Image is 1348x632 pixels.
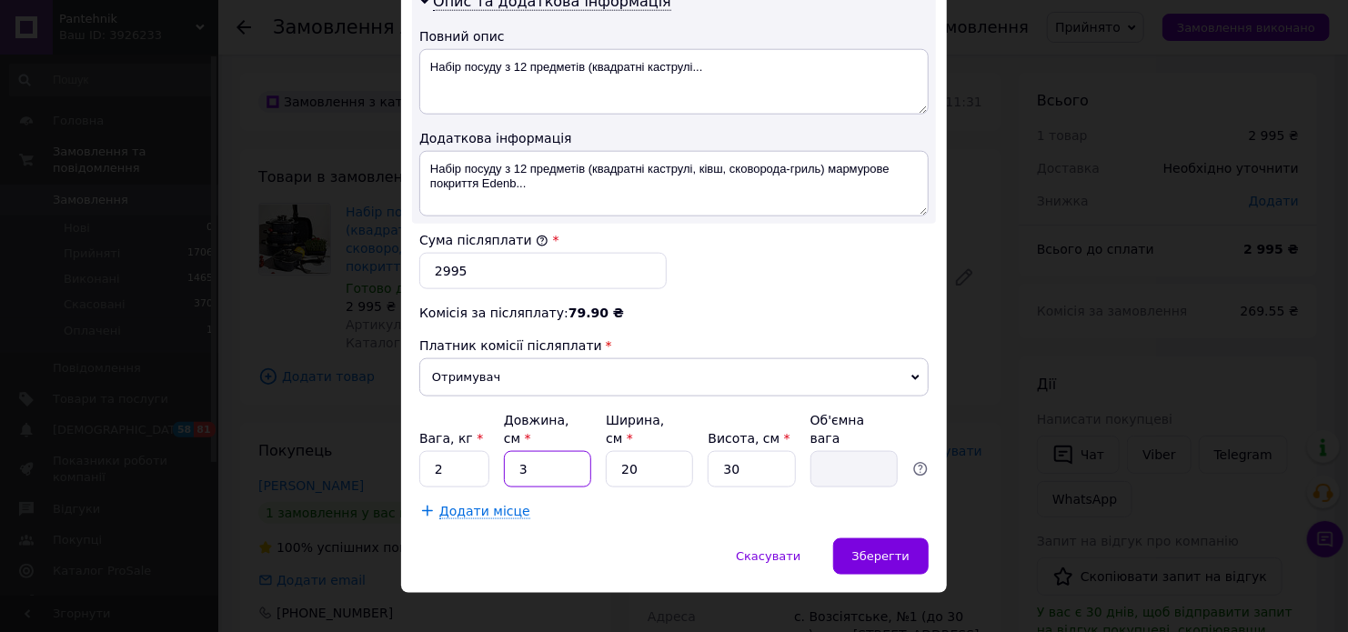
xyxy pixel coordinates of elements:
div: Повний опис [419,27,929,45]
label: Сума післяплати [419,233,548,247]
span: 79.90 ₴ [568,306,624,320]
span: Платник комісії післяплати [419,338,602,353]
div: Об'ємна вага [810,411,898,447]
div: Додаткова інформація [419,129,929,147]
span: Додати місце [439,504,530,519]
span: Отримувач [419,358,929,396]
textarea: Набір посуду з 12 предметів (квадратні каструлі... [419,49,929,115]
label: Ширина, см [606,413,664,446]
label: Висота, см [708,431,790,446]
textarea: Набір посуду з 12 предметів (квадратні каструлі, ківш, сковорода-гриль) мармурове покриття Edenb... [419,151,929,216]
span: Скасувати [736,549,800,563]
div: Комісія за післяплату: [419,304,929,322]
label: Довжина, см [504,413,569,446]
label: Вага, кг [419,431,483,446]
span: Зберегти [852,549,910,563]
